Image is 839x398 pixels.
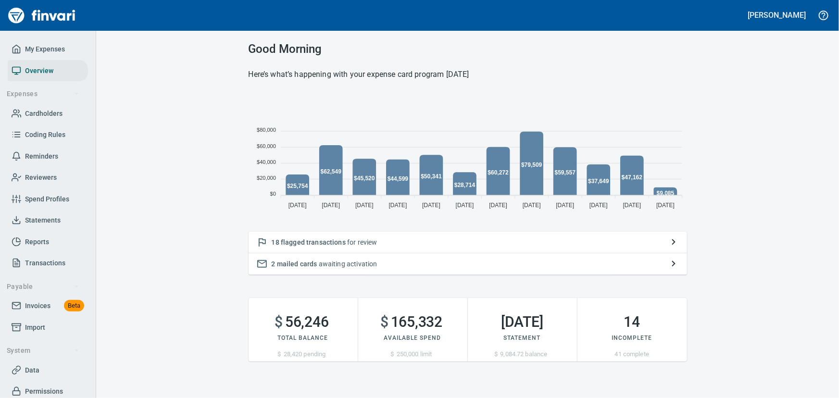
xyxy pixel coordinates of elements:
[249,253,687,275] button: 2 mailed cards awaiting activation
[270,191,275,197] tspan: $0
[25,129,65,141] span: Coding Rules
[25,172,57,184] span: Reviewers
[25,214,61,226] span: Statements
[25,65,53,77] span: Overview
[249,232,687,253] button: 18 flagged transactions for review
[455,202,474,209] tspan: [DATE]
[249,68,687,81] h6: Here’s what’s happening with your expense card program [DATE]
[577,349,687,359] p: 41 complete
[257,127,276,133] tspan: $80,000
[656,202,675,209] tspan: [DATE]
[746,8,808,23] button: [PERSON_NAME]
[577,313,687,331] h2: 14
[25,364,39,376] span: Data
[8,317,88,338] a: Import
[288,202,306,209] tspan: [DATE]
[257,143,276,149] tspan: $60,000
[25,193,69,205] span: Spend Profiles
[8,103,88,124] a: Cardholders
[577,298,687,361] button: 14Incomplete41 complete
[388,202,407,209] tspan: [DATE]
[8,146,88,167] a: Reminders
[25,150,58,162] span: Reminders
[556,202,574,209] tspan: [DATE]
[8,210,88,231] a: Statements
[8,252,88,274] a: Transactions
[322,202,340,209] tspan: [DATE]
[623,202,641,209] tspan: [DATE]
[522,202,540,209] tspan: [DATE]
[25,300,50,312] span: Invoices
[6,4,78,27] img: Finvari
[272,260,275,268] span: 2
[25,386,63,398] span: Permissions
[64,300,84,311] span: Beta
[422,202,440,209] tspan: [DATE]
[25,108,63,120] span: Cardholders
[272,238,279,246] span: 18
[281,238,346,246] span: flagged transactions
[8,188,88,210] a: Spend Profiles
[355,202,374,209] tspan: [DATE]
[489,202,507,209] tspan: [DATE]
[272,237,664,247] p: for review
[748,10,806,20] h5: [PERSON_NAME]
[3,85,83,103] button: Expenses
[8,231,88,253] a: Reports
[8,295,88,317] a: InvoicesBeta
[8,124,88,146] a: Coding Rules
[272,259,664,269] p: awaiting activation
[25,257,65,269] span: Transactions
[612,335,652,341] span: Incomplete
[257,175,276,181] tspan: $20,000
[8,60,88,82] a: Overview
[8,38,88,60] a: My Expenses
[8,167,88,188] a: Reviewers
[25,43,65,55] span: My Expenses
[7,281,79,293] span: Payable
[257,159,276,165] tspan: $40,000
[249,42,687,56] h3: Good Morning
[277,260,317,268] span: mailed cards
[8,360,88,381] a: Data
[25,322,45,334] span: Import
[3,278,83,296] button: Payable
[7,345,79,357] span: System
[25,236,49,248] span: Reports
[7,88,79,100] span: Expenses
[3,342,83,360] button: System
[589,202,608,209] tspan: [DATE]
